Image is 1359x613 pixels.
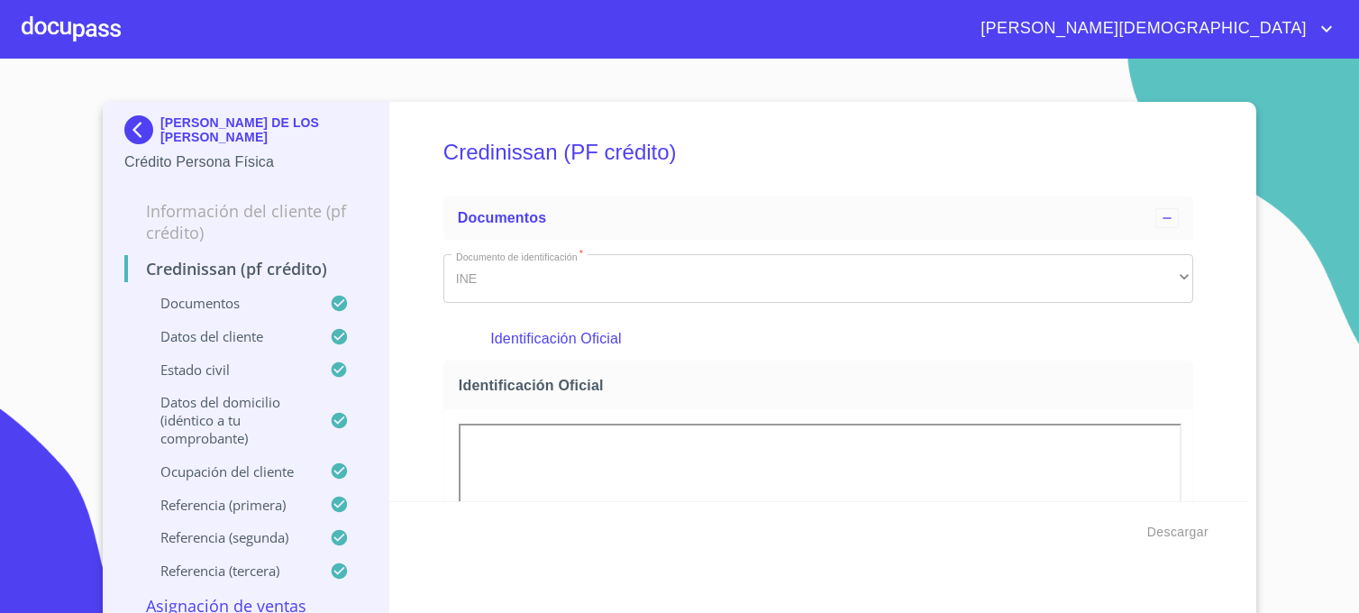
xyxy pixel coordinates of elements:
p: [PERSON_NAME] DE LOS [PERSON_NAME] [160,115,367,144]
div: INE [443,254,1193,303]
p: Datos del domicilio (idéntico a tu comprobante) [124,393,330,447]
p: Ocupación del Cliente [124,462,330,480]
p: Credinissan (PF crédito) [124,258,367,279]
h5: Credinissan (PF crédito) [443,115,1193,189]
p: Referencia (tercera) [124,562,330,580]
p: Crédito Persona Física [124,151,367,173]
span: Documentos [458,210,546,225]
div: Documentos [443,197,1193,240]
button: account of current user [967,14,1337,43]
span: Identificación Oficial [459,376,1185,395]
p: Estado Civil [124,361,330,379]
p: Referencia (segunda) [124,528,330,546]
p: Documentos [124,294,330,312]
img: Docupass spot blue [124,115,160,144]
p: Información del cliente (PF crédito) [124,200,367,243]
div: [PERSON_NAME] DE LOS [PERSON_NAME] [124,115,367,151]
p: Identificación Oficial [490,328,1145,350]
span: Descargar [1147,521,1209,544]
p: Referencia (primera) [124,496,330,514]
button: Descargar [1140,516,1216,549]
span: [PERSON_NAME][DEMOGRAPHIC_DATA] [967,14,1316,43]
p: Datos del cliente [124,327,330,345]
